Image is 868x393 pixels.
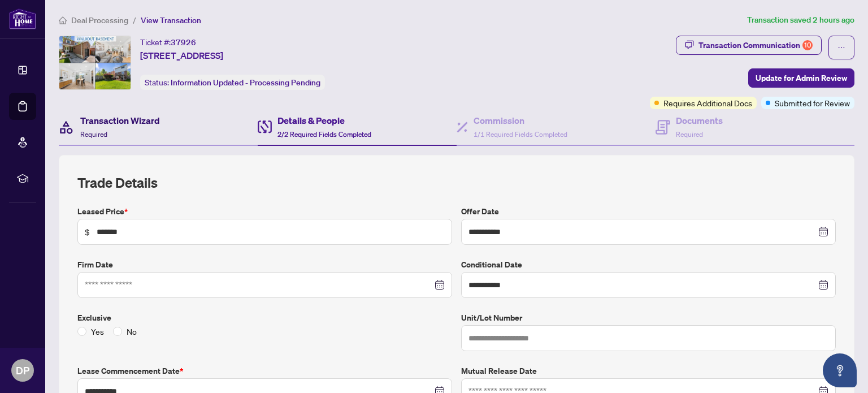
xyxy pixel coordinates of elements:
button: Open asap [823,353,857,387]
div: Ticket #: [140,36,196,49]
h4: Transaction Wizard [80,114,160,127]
span: No [122,325,141,338]
span: 37926 [171,37,196,47]
img: logo [9,8,36,29]
h4: Details & People [277,114,371,127]
label: Offer Date [461,205,836,218]
div: Status: [140,75,325,90]
span: $ [85,226,90,238]
span: Update for Admin Review [756,69,847,87]
span: Requires Additional Docs [663,97,752,109]
h2: Trade Details [77,174,836,192]
label: Leased Price [77,205,452,218]
span: Yes [86,325,108,338]
span: Required [676,130,703,139]
h4: Documents [676,114,723,127]
h4: Commission [474,114,567,127]
span: 2/2 Required Fields Completed [277,130,371,139]
span: Information Updated - Processing Pending [171,77,320,88]
span: ellipsis [837,44,845,51]
span: home [59,16,67,24]
div: 10 [802,40,813,50]
article: Transaction saved 2 hours ago [747,14,854,27]
div: Transaction Communication [698,36,813,54]
label: Exclusive [77,312,452,324]
li: / [133,14,136,27]
label: Unit/Lot Number [461,312,836,324]
button: Update for Admin Review [748,68,854,88]
span: [STREET_ADDRESS] [140,49,223,62]
button: Transaction Communication10 [676,36,822,55]
span: Required [80,130,107,139]
span: View Transaction [141,15,201,25]
img: IMG-E12162071_1.jpg [59,36,131,89]
label: Firm Date [77,258,452,271]
span: DP [16,362,29,378]
label: Mutual Release Date [461,365,836,377]
label: Lease Commencement Date [77,365,452,377]
span: Deal Processing [71,15,128,25]
label: Conditional Date [461,258,836,271]
span: Submitted for Review [775,97,850,109]
span: 1/1 Required Fields Completed [474,130,567,139]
